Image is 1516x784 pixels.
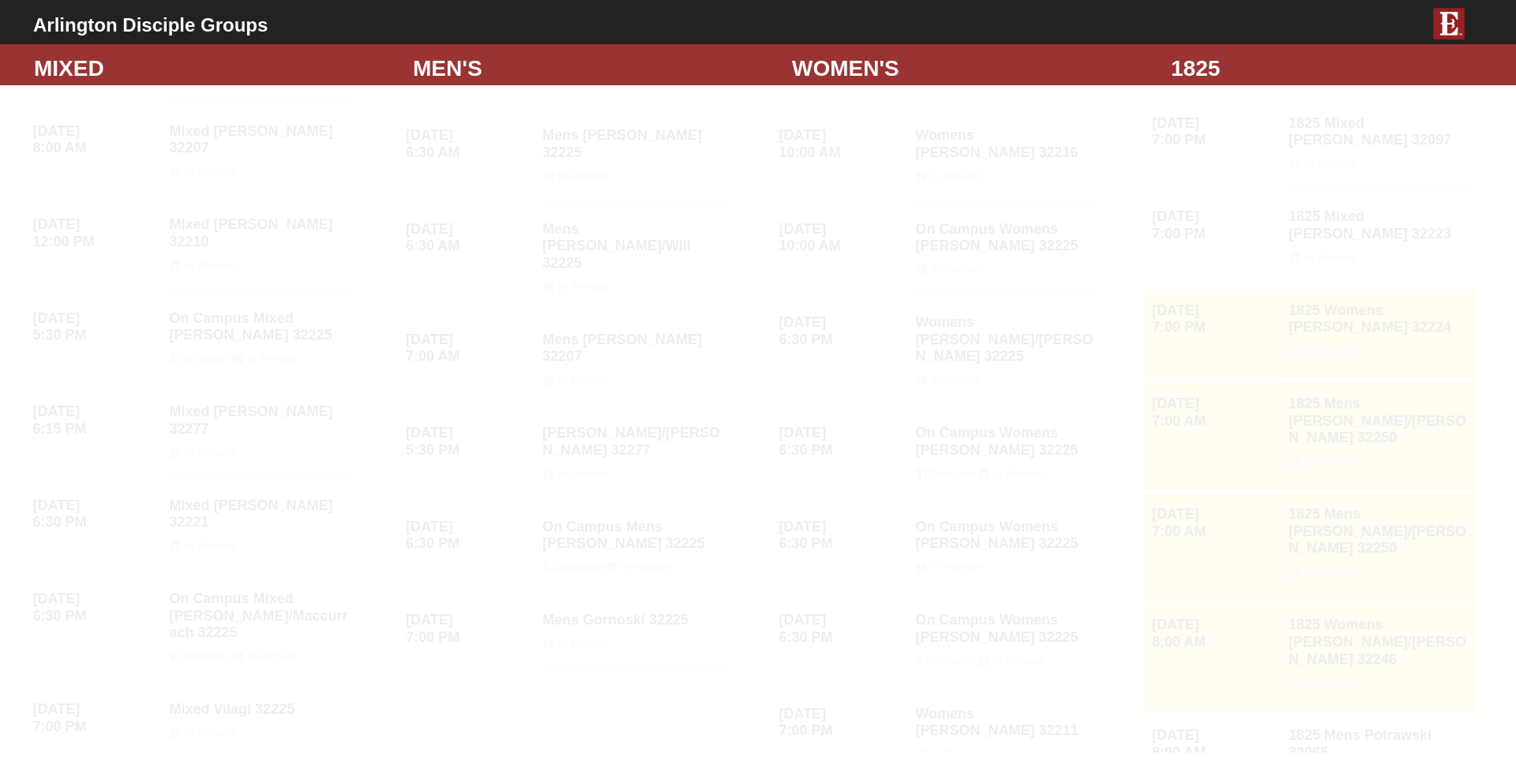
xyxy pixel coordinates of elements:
h4: Womens [PERSON_NAME] 32211 [915,706,1095,761]
h4: Mixed Vilagi 32225 [169,701,349,740]
h4: [DATE] 8:00 AM [1152,617,1278,651]
strong: In Person [993,655,1044,667]
strong: In Person [931,170,981,182]
h4: Mens Gornoski 32225 [542,612,722,651]
h4: [DATE] 6:30 PM [779,314,905,348]
h4: 1825 Mens Potrawski 32065 [1289,727,1469,782]
h4: Mixed [PERSON_NAME] 32221 [169,497,349,553]
h4: [DATE] 10:00 AM [779,221,905,255]
strong: Childcare [924,467,974,480]
strong: In Person [185,446,235,459]
h4: [DATE] 8:00 AM [1152,727,1278,761]
h4: [DATE] 5:30 PM [406,425,531,459]
h4: On Campus Womens [PERSON_NAME] 32225 [915,612,1095,667]
strong: Childcare [551,561,602,573]
h4: [DATE] 5:30 PM [33,310,159,344]
h4: On Campus Mens [PERSON_NAME] 32225 [542,519,722,574]
img: E-icon-fireweed-White-TM.png [1433,8,1465,39]
b: Arlington Disciple Groups [33,14,268,36]
h4: On Campus Womens [PERSON_NAME] 32225 [915,425,1095,480]
strong: In Person [1304,251,1355,264]
h4: [DATE] 6:30 PM [406,519,531,553]
h4: On Campus Mixed [PERSON_NAME] 32225 [169,310,349,366]
strong: In Person [185,165,235,178]
h4: On Campus Mixed [PERSON_NAME]/Maccurrach 32225 [169,591,349,663]
h4: [DATE] 7:00 PM [1152,208,1278,242]
strong: In Person [185,259,235,272]
div: WOMEN'S [780,52,1159,85]
h4: 1825 Mixed [PERSON_NAME] 32097 [1289,115,1469,171]
strong: In Person [1304,344,1355,357]
h4: 1825 Mens [PERSON_NAME]/[PERSON_NAME] 32250 [1289,506,1469,579]
h4: [DATE] 7:00 PM [1152,115,1278,149]
h4: Mixed [PERSON_NAME] 32277 [169,403,349,459]
h4: Womens [PERSON_NAME] 32216 [915,127,1095,182]
strong: In Person [1304,157,1355,170]
h4: [DATE] 7:00 PM [33,701,159,735]
h4: [DATE] 7:00 PM [1152,302,1278,336]
h4: [DATE] 7:00 PM [779,706,905,740]
div: MEN'S [401,52,780,85]
h4: [DATE] 6:30 PM [33,497,159,531]
strong: In Person [185,539,235,552]
h4: [DATE] 6:30 PM [779,425,905,459]
h4: Mixed [PERSON_NAME] 32207 [169,123,349,178]
h4: [DATE] 10:00 AM [779,127,905,161]
strong: In Person [558,373,609,386]
div: MIXED [22,52,401,85]
h4: On Campus Womens [PERSON_NAME] 32225 [915,519,1095,574]
strong: In Person [247,650,298,662]
strong: Childcare [178,650,228,662]
h4: [PERSON_NAME]/[PERSON_NAME] 32277 [542,425,722,480]
h4: Mixed [PERSON_NAME] 32210 [169,216,349,272]
h4: [DATE] 7:00 AM [406,332,531,366]
strong: In Person [247,352,298,365]
h4: 1825 Mens [PERSON_NAME]/[PERSON_NAME] 32250 [1289,396,1469,468]
h4: 1825 Womens [PERSON_NAME] 32224 [1289,302,1469,358]
h4: 1825 Mixed [PERSON_NAME] 32223 [1289,208,1469,264]
h4: Mens [PERSON_NAME] 32207 [542,332,722,387]
strong: In Person [931,373,981,386]
strong: In Person [185,726,235,739]
strong: In Person [931,263,981,276]
h4: [DATE] 7:00 PM [406,612,531,646]
strong: Childcare [178,352,228,365]
strong: In Person [931,748,981,760]
h4: [DATE] 7:00 AM [1152,396,1278,430]
h4: Mens [PERSON_NAME] 32225 [542,127,722,182]
strong: In Person [1304,566,1355,579]
strong: In Person [558,467,609,480]
h4: 1825 Womens [PERSON_NAME]/[PERSON_NAME] 32246 [1289,617,1469,689]
strong: In Person [931,561,981,573]
strong: In Person [558,637,609,650]
h4: [DATE] 6:30 AM [406,127,531,161]
h4: [DATE] 8:00 AM [33,123,159,157]
strong: In Person [558,280,609,293]
h4: [DATE] 6:15 PM [33,403,159,437]
strong: Childcare [924,655,974,667]
strong: In Person [993,467,1044,480]
h4: On Campus Womens [PERSON_NAME] 32225 [915,221,1095,276]
h4: Womens [PERSON_NAME]/[PERSON_NAME] 32225 [915,314,1095,387]
h4: [DATE] 6:30 PM [33,591,159,625]
h4: [DATE] 6:30 AM [406,221,531,255]
h4: [DATE] 12:00 PM [33,216,159,250]
strong: In Person [621,561,671,573]
strong: In Person [558,170,609,182]
h4: [DATE] 7:00 AM [1152,506,1278,540]
h4: [DATE] 6:30 PM [779,519,905,553]
strong: In Person [1304,677,1355,689]
strong: In Person [1304,455,1355,467]
h4: Mens [PERSON_NAME]/Will 32225 [542,221,722,294]
h4: [DATE] 6:30 PM [779,612,905,646]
